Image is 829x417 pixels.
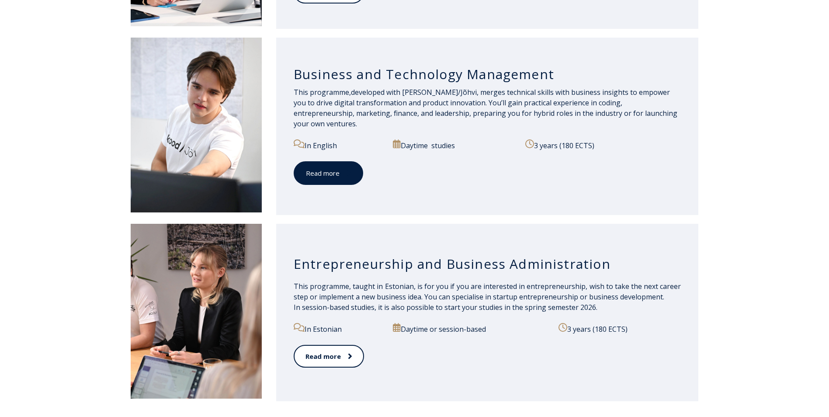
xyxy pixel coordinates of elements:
[294,87,681,129] p: developed with [PERSON_NAME]/Jõhvi, merges technical skills with business insights to empower you...
[294,323,383,334] p: In Estonian
[525,139,681,151] p: 3 years (180 ECTS)
[294,281,681,312] span: This programme, taught in Estonian, is for you if you are interested in entrepreneurship, wish to...
[294,345,364,368] a: Read more
[393,323,548,334] p: Daytime or session-based
[294,161,363,185] a: Read more
[558,323,681,334] p: 3 years (180 ECTS)
[131,38,262,212] img: Business and Technology Management
[294,66,681,83] h3: Business and Technology Management
[131,224,262,399] img: Entrepreneurship and Business Administration
[294,139,383,151] p: In English
[294,87,351,97] span: This programme,
[294,256,681,272] h3: Entrepreneurship and Business Administration
[393,139,515,151] p: Daytime studies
